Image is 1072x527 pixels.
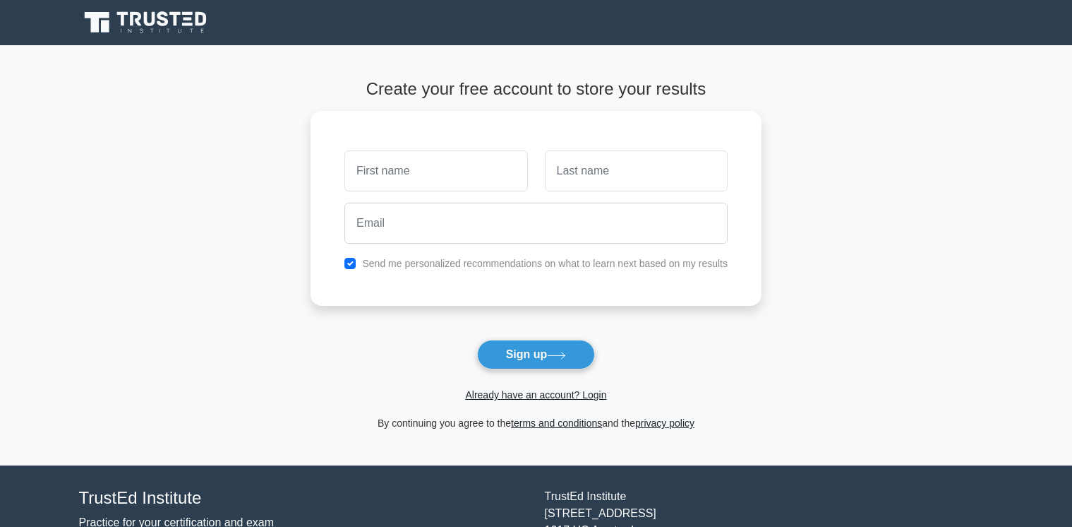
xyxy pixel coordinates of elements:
h4: Create your free account to store your results [311,79,761,100]
label: Send me personalized recommendations on what to learn next based on my results [362,258,728,269]
h4: TrustEd Institute [79,488,528,509]
a: Already have an account? Login [465,389,606,401]
input: Email [344,203,728,244]
button: Sign up [477,340,596,369]
input: First name [344,150,527,191]
div: By continuing you agree to the and the [302,415,770,432]
a: privacy policy [635,418,694,429]
input: Last name [545,150,728,191]
a: terms and conditions [511,418,602,429]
